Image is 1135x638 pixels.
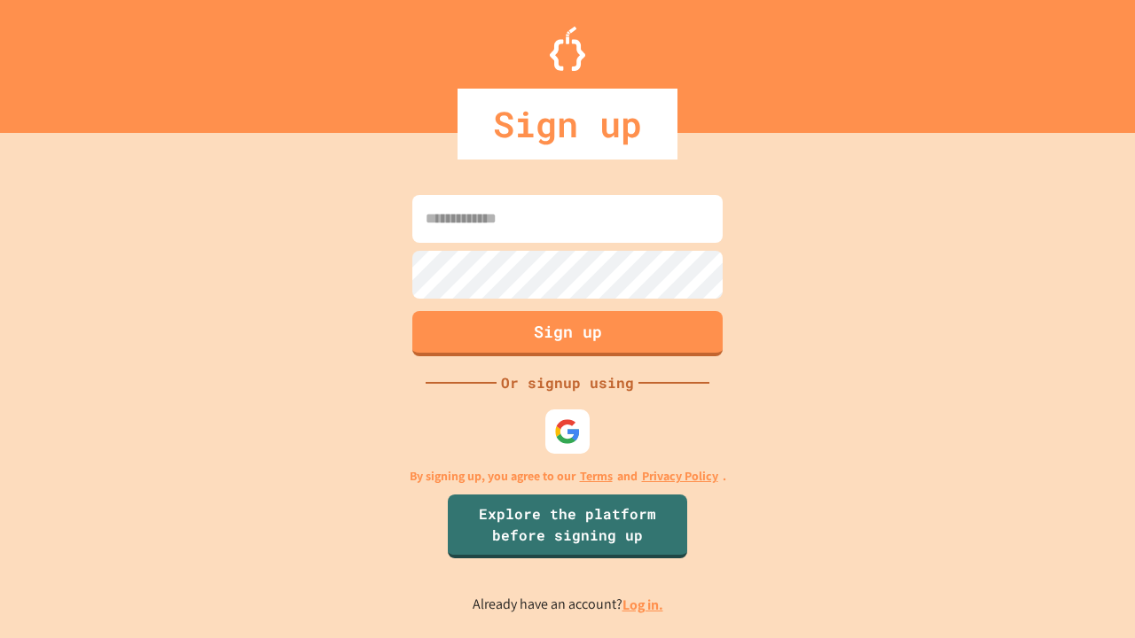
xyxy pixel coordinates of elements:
[497,372,638,393] div: Or signup using
[412,311,723,356] button: Sign up
[448,494,687,558] a: Explore the platform before signing up
[554,418,581,445] img: google-icon.svg
[622,595,663,614] a: Log in.
[473,594,663,616] p: Already have an account?
[458,89,677,159] div: Sign up
[410,467,726,486] p: By signing up, you agree to our and .
[642,467,718,486] a: Privacy Policy
[550,27,585,71] img: Logo.svg
[580,467,613,486] a: Terms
